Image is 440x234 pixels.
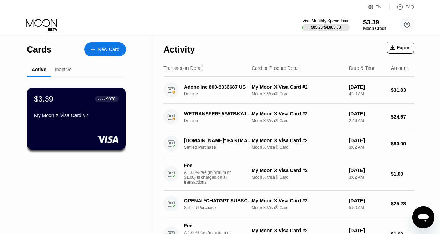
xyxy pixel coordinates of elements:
div: $24.67 [391,114,414,120]
div: FAQ [406,5,414,9]
div: WETRANSFER* 5FATBKYJ [PHONE_NUMBER] NLDeclineMy Moon X Visa Card #2Moon X Visa® Card[DATE]2:46 AM... [163,104,414,130]
div: [DATE] [349,168,385,173]
div: $85.28 / $4,000.00 [311,25,341,29]
div: Decline [184,91,258,96]
div: My Moon X Visa Card #2 [34,113,119,118]
div: 3:02 AM [349,145,385,150]
div: Adobe Inc 800-8336687 US [184,84,253,90]
div: Active [32,67,46,72]
div: [DATE] [349,84,385,90]
div: Date & Time [349,65,376,71]
div: ● ● ● ● [98,98,105,100]
div: FeeA 1.00% fee (minimum of $1.00) is charged on all transactionsMy Moon X Visa Card #2Moon X Visa... [163,157,414,191]
div: Moon X Visa® Card [251,205,343,210]
div: My Moon X Visa Card #2 [251,228,343,233]
div: Card or Product Detail [251,65,300,71]
div: Settled Purchase [184,145,258,150]
div: My Moon X Visa Card #2 [251,168,343,173]
div: My Moon X Visa Card #2 [251,111,343,116]
div: $1.00 [391,171,414,177]
div: Decline [184,118,258,123]
div: Moon X Visa® Card [251,91,343,96]
div: [DATE] [349,198,385,203]
div: New Card [98,47,119,53]
div: $3.39● ● ● ●9070My Moon X Visa Card #2 [27,88,126,150]
div: $25.28 [391,201,414,207]
div: [DOMAIN_NAME]* FASTMAIL [GEOGRAPHIC_DATA] [GEOGRAPHIC_DATA]Settled PurchaseMy Moon X Visa Card #2... [163,130,414,157]
div: [DATE] [349,111,385,116]
div: EN [368,3,390,10]
div: 2:46 AM [349,118,385,123]
div: My Moon X Visa Card #2 [251,198,343,203]
div: $3.39 [363,18,386,26]
div: Activity [163,45,195,55]
div: Moon X Visa® Card [251,175,343,180]
div: OPENAI *CHATGPT SUBSCR [PHONE_NUMBER] USSettled PurchaseMy Moon X Visa Card #2Moon X Visa® Card[D... [163,191,414,217]
div: Inactive [55,67,72,72]
div: Moon Credit [363,26,386,31]
div: [DATE] [349,138,385,143]
div: Settled Purchase [184,205,258,210]
div: EN [376,5,382,9]
div: Amount [391,65,408,71]
div: Visa Monthly Spend Limit [302,18,349,23]
div: $31.83 [391,87,414,93]
div: 5:50 AM [349,205,385,210]
div: Export [387,42,414,54]
div: My Moon X Visa Card #2 [251,84,343,90]
div: 4:20 AM [349,91,385,96]
div: OPENAI *CHATGPT SUBSCR [PHONE_NUMBER] US [184,198,253,203]
div: Fee [184,223,233,228]
div: $60.00 [391,141,414,146]
div: Adobe Inc 800-8336687 USDeclineMy Moon X Visa Card #2Moon X Visa® Card[DATE]4:20 AM$31.83 [163,77,414,104]
div: [DATE] [349,228,385,233]
div: My Moon X Visa Card #2 [251,138,343,143]
div: Transaction Detail [163,65,202,71]
div: [DOMAIN_NAME]* FASTMAIL [GEOGRAPHIC_DATA] [GEOGRAPHIC_DATA] [184,138,253,143]
div: $3.39 [34,95,53,104]
div: Cards [27,45,51,55]
div: Moon X Visa® Card [251,145,343,150]
div: Moon X Visa® Card [251,118,343,123]
div: WETRANSFER* 5FATBKYJ [PHONE_NUMBER] NL [184,111,253,116]
div: Export [390,45,411,50]
div: Fee [184,163,233,168]
div: New Card [84,42,126,56]
div: FAQ [390,3,414,10]
div: 9070 [106,97,115,102]
div: 3:02 AM [349,175,385,180]
div: A 1.00% fee (minimum of $1.00) is charged on all transactions [184,170,236,185]
iframe: Button to launch messaging window [412,206,434,228]
div: Visa Monthly Spend Limit$85.28/$4,000.00 [302,18,349,31]
div: $3.39Moon Credit [363,18,386,31]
